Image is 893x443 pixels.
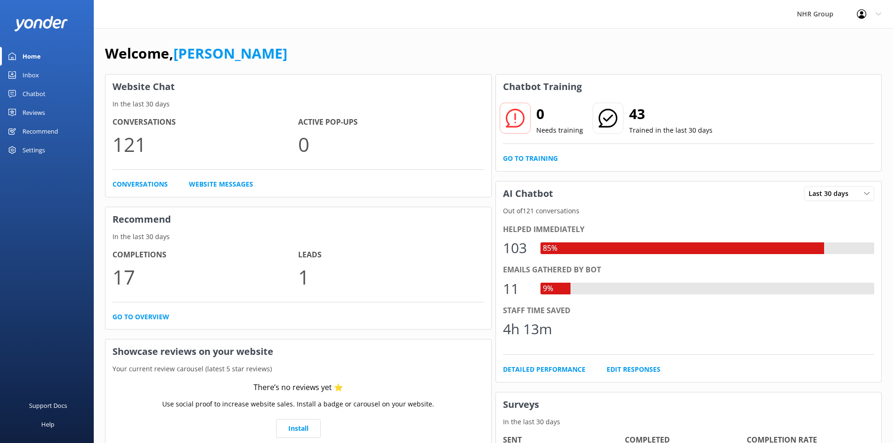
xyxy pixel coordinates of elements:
div: Reviews [23,103,45,122]
a: Conversations [113,179,168,189]
h3: Recommend [105,207,491,232]
div: Help [41,415,54,434]
a: Go to Training [503,153,558,164]
h3: AI Chatbot [496,181,560,206]
div: Emails gathered by bot [503,264,875,276]
p: In the last 30 days [105,99,491,109]
h3: Showcase reviews on your website [105,339,491,364]
h4: Leads [298,249,484,261]
div: Inbox [23,66,39,84]
img: yonder-white-logo.png [14,16,68,31]
a: Website Messages [189,179,253,189]
p: In the last 30 days [105,232,491,242]
h2: 43 [629,103,713,125]
a: [PERSON_NAME] [173,44,287,63]
p: 1 [298,261,484,293]
div: 9% [540,283,555,295]
h1: Welcome, [105,42,287,65]
p: 17 [113,261,298,293]
div: 85% [540,242,560,255]
p: 121 [113,128,298,160]
div: Helped immediately [503,224,875,236]
p: Out of 121 conversations [496,206,882,216]
div: 4h 13m [503,318,552,340]
div: 11 [503,278,531,300]
a: Go to overview [113,312,169,322]
h3: Website Chat [105,75,491,99]
p: Trained in the last 30 days [629,125,713,135]
div: Staff time saved [503,305,875,317]
a: Install [276,419,321,438]
h4: Conversations [113,116,298,128]
h3: Chatbot Training [496,75,589,99]
div: Recommend [23,122,58,141]
p: Your current review carousel (latest 5 star reviews) [105,364,491,374]
p: Needs training [536,125,583,135]
div: Settings [23,141,45,159]
div: There’s no reviews yet ⭐ [254,382,343,394]
h3: Surveys [496,392,882,417]
div: Support Docs [29,396,67,415]
h4: Active Pop-ups [298,116,484,128]
p: In the last 30 days [496,417,882,427]
h2: 0 [536,103,583,125]
a: Edit Responses [607,364,660,375]
div: 103 [503,237,531,259]
span: Last 30 days [809,188,854,199]
div: Home [23,47,41,66]
p: 0 [298,128,484,160]
p: Use social proof to increase website sales. Install a badge or carousel on your website. [162,399,434,409]
a: Detailed Performance [503,364,585,375]
div: Chatbot [23,84,45,103]
h4: Completions [113,249,298,261]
